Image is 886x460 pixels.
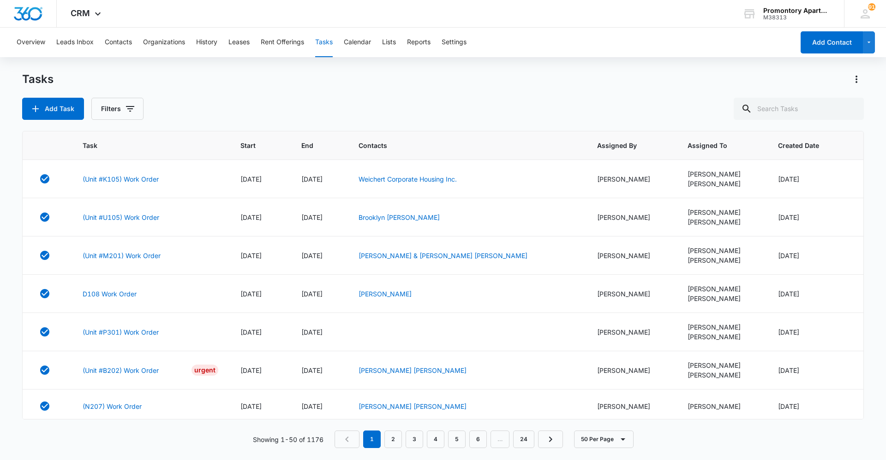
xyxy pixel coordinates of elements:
[407,28,431,57] button: Reports
[688,255,756,265] div: [PERSON_NAME]
[778,141,835,150] span: Created Date
[574,431,634,448] button: 50 Per Page
[83,251,161,260] a: (Unit #M201) Work Order
[301,290,323,298] span: [DATE]
[228,28,250,57] button: Leases
[597,251,665,260] div: [PERSON_NAME]
[597,141,652,150] span: Assigned By
[538,431,563,448] a: Next Page
[240,141,266,150] span: Start
[868,3,875,11] span: 91
[301,252,323,259] span: [DATE]
[469,431,487,448] a: Page 6
[778,328,799,336] span: [DATE]
[301,366,323,374] span: [DATE]
[240,290,262,298] span: [DATE]
[240,366,262,374] span: [DATE]
[688,141,742,150] span: Assigned To
[143,28,185,57] button: Organizations
[301,328,323,336] span: [DATE]
[597,174,665,184] div: [PERSON_NAME]
[688,370,756,380] div: [PERSON_NAME]
[359,402,467,410] a: [PERSON_NAME] [PERSON_NAME]
[359,213,440,221] a: Brooklyn [PERSON_NAME]
[301,141,323,150] span: End
[335,431,563,448] nav: Pagination
[688,169,756,179] div: [PERSON_NAME]
[83,366,159,375] a: (Unit #B202) Work Order
[253,435,323,444] p: Showing 1-50 of 1176
[778,402,799,410] span: [DATE]
[597,401,665,411] div: [PERSON_NAME]
[359,366,467,374] a: [PERSON_NAME] [PERSON_NAME]
[359,290,412,298] a: [PERSON_NAME]
[344,28,371,57] button: Calendar
[240,213,262,221] span: [DATE]
[801,31,863,53] button: Add Contact
[22,72,54,86] h1: Tasks
[315,28,333,57] button: Tasks
[71,8,90,18] span: CRM
[597,289,665,299] div: [PERSON_NAME]
[688,217,756,227] div: [PERSON_NAME]
[240,402,262,410] span: [DATE]
[513,431,534,448] a: Page 24
[442,28,467,57] button: Settings
[363,431,381,448] em: 1
[91,98,144,120] button: Filters
[83,289,137,299] a: D108 Work Order
[778,366,799,374] span: [DATE]
[83,327,159,337] a: (Unit #P301) Work Order
[688,332,756,342] div: [PERSON_NAME]
[597,212,665,222] div: [PERSON_NAME]
[734,98,864,120] input: Search Tasks
[359,141,562,150] span: Contacts
[240,328,262,336] span: [DATE]
[406,431,423,448] a: Page 3
[22,98,84,120] button: Add Task
[778,252,799,259] span: [DATE]
[83,141,205,150] span: Task
[688,284,756,294] div: [PERSON_NAME]
[763,14,831,21] div: account id
[359,175,457,183] a: Weichert Corporate Housing Inc.
[778,213,799,221] span: [DATE]
[778,175,799,183] span: [DATE]
[688,246,756,255] div: [PERSON_NAME]
[778,290,799,298] span: [DATE]
[83,212,159,222] a: (Unit #U105) Work Order
[849,72,864,87] button: Actions
[56,28,94,57] button: Leads Inbox
[427,431,444,448] a: Page 4
[83,401,142,411] a: (N207) Work Order
[196,28,217,57] button: History
[597,366,665,375] div: [PERSON_NAME]
[763,7,831,14] div: account name
[261,28,304,57] button: Rent Offerings
[240,252,262,259] span: [DATE]
[868,3,875,11] div: notifications count
[105,28,132,57] button: Contacts
[688,401,756,411] div: [PERSON_NAME]
[17,28,45,57] button: Overview
[240,175,262,183] span: [DATE]
[192,365,218,376] div: Urgent
[688,322,756,332] div: [PERSON_NAME]
[382,28,396,57] button: Lists
[83,174,159,184] a: (Unit #K105) Work Order
[688,207,756,217] div: [PERSON_NAME]
[597,327,665,337] div: [PERSON_NAME]
[688,294,756,303] div: [PERSON_NAME]
[301,402,323,410] span: [DATE]
[301,213,323,221] span: [DATE]
[301,175,323,183] span: [DATE]
[688,179,756,189] div: [PERSON_NAME]
[384,431,402,448] a: Page 2
[448,431,466,448] a: Page 5
[688,360,756,370] div: [PERSON_NAME]
[359,252,527,259] a: [PERSON_NAME] & [PERSON_NAME] [PERSON_NAME]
